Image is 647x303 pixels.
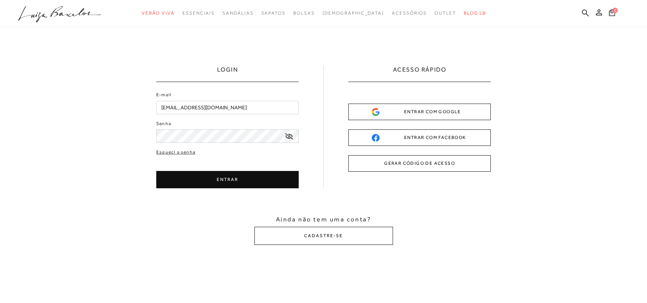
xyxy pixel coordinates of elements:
span: Essenciais [182,10,215,16]
button: GERAR CÓDIGO DE ACESSO [348,155,491,172]
a: Esqueci a senha [156,149,196,156]
span: [DEMOGRAPHIC_DATA] [322,10,384,16]
label: E-mail [156,91,172,99]
input: E-mail [156,101,299,114]
a: categoryNavScreenReaderText [182,6,215,20]
span: 0 [612,8,618,13]
button: CADASTRE-SE [254,227,393,245]
label: Senha [156,120,171,127]
div: ENTRAR COM FACEBOOK [372,134,467,142]
span: Sandálias [222,10,253,16]
button: 0 [607,8,617,19]
h2: ACESSO RÁPIDO [393,65,446,82]
span: Ainda não tem uma conta? [276,215,371,224]
button: ENTRAR COM FACEBOOK [348,129,491,146]
a: categoryNavScreenReaderText [222,6,253,20]
span: Bolsas [293,10,315,16]
span: Sapatos [261,10,285,16]
span: Acessórios [392,10,427,16]
span: Outlet [435,10,456,16]
a: categoryNavScreenReaderText [392,6,427,20]
a: BLOG LB [464,6,486,20]
a: categoryNavScreenReaderText [142,6,175,20]
h1: LOGIN [217,65,238,82]
button: ENTRAR [156,171,299,188]
span: BLOG LB [464,10,486,16]
div: ENTRAR COM GOOGLE [372,108,467,116]
a: categoryNavScreenReaderText [435,6,456,20]
a: noSubCategoriesText [322,6,384,20]
span: Verão Viva [142,10,175,16]
button: ENTRAR COM GOOGLE [348,104,491,120]
a: categoryNavScreenReaderText [293,6,315,20]
a: exibir senha [285,133,293,139]
a: categoryNavScreenReaderText [261,6,285,20]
